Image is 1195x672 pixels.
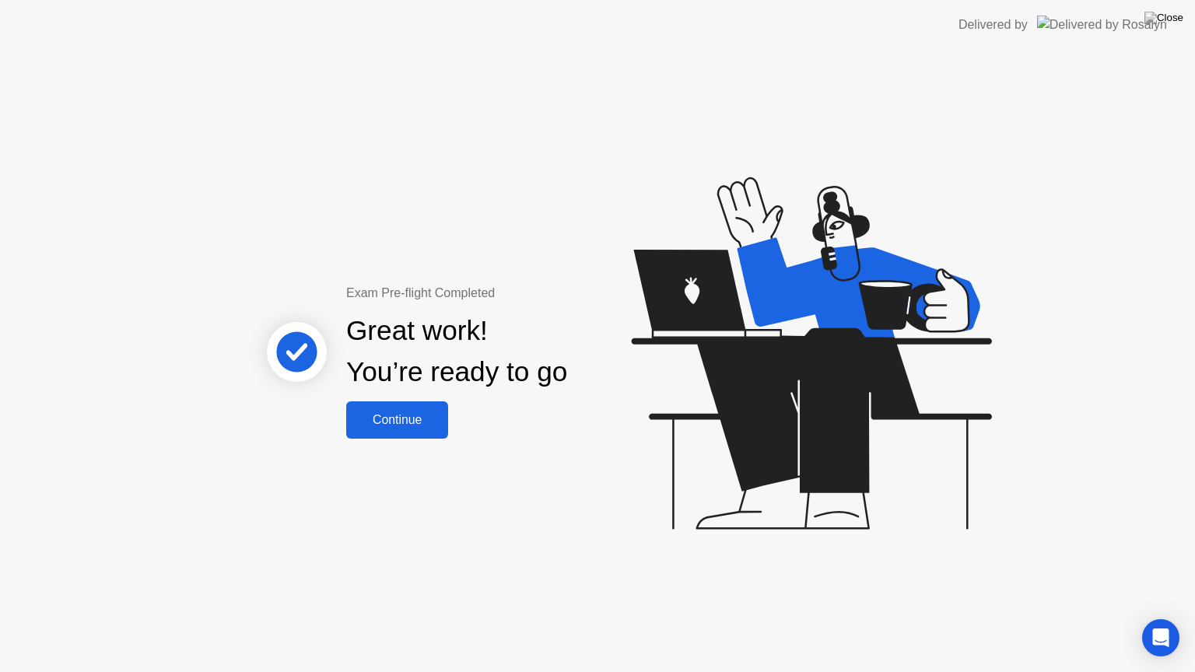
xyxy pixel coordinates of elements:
[958,16,1028,34] div: Delivered by
[1142,619,1179,656] div: Open Intercom Messenger
[1037,16,1167,33] img: Delivered by Rosalyn
[1144,12,1183,24] img: Close
[346,284,668,303] div: Exam Pre-flight Completed
[351,413,443,427] div: Continue
[346,310,567,393] div: Great work! You’re ready to go
[346,401,448,439] button: Continue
